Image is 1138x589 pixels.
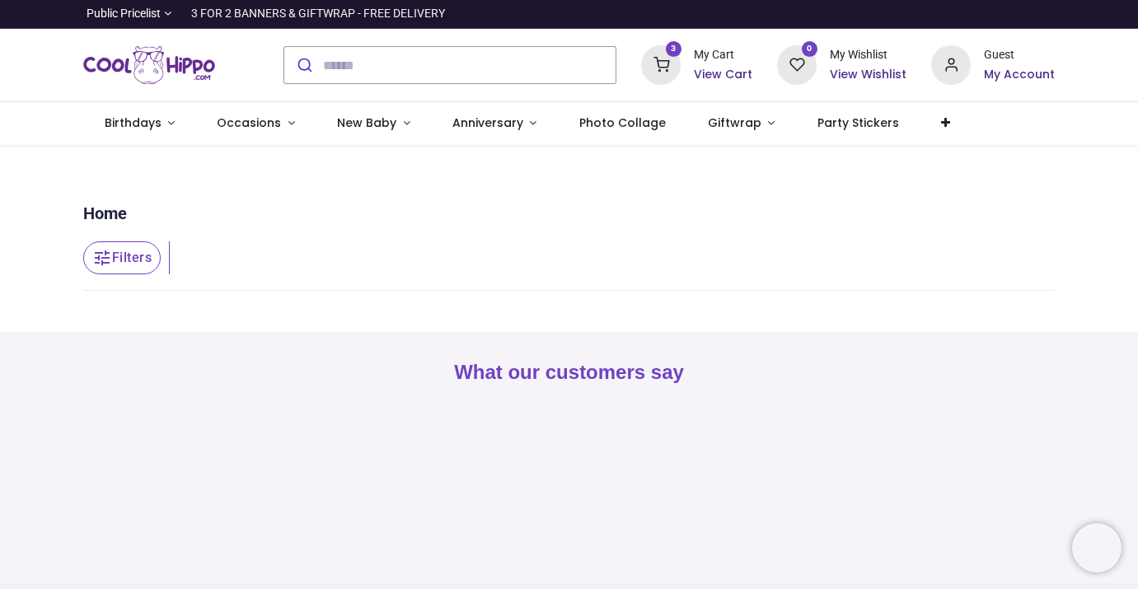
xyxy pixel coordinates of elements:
a: 0 [777,58,817,71]
span: Party Stickers [817,115,899,131]
a: View Cart [694,67,752,83]
a: Logo of Cool Hippo [83,42,215,88]
iframe: Customer reviews powered by Trustpilot [709,6,1055,22]
span: Birthdays [105,115,162,131]
span: Photo Collage [579,115,666,131]
span: Public Pricelist [87,6,161,22]
a: Occasions [196,102,316,145]
a: Public Pricelist [83,6,171,22]
div: Guest [984,47,1055,63]
a: Anniversary [431,102,558,145]
a: My Account [984,67,1055,83]
iframe: Brevo live chat [1072,523,1122,573]
a: Birthdays [83,102,196,145]
a: Giftwrap [686,102,796,145]
a: 3 [641,58,681,71]
sup: 0 [802,41,817,57]
div: My Wishlist [830,47,906,63]
span: Anniversary [452,115,523,131]
span: Occasions [217,115,281,131]
sup: 3 [666,41,681,57]
a: Home [83,202,127,225]
h2: What our customers say [83,358,1055,386]
div: My Cart [694,47,752,63]
img: Cool Hippo [83,42,215,88]
a: View Wishlist [830,67,906,83]
button: Filters [83,241,161,274]
span: Giftwrap [708,115,761,131]
div: 3 FOR 2 BANNERS & GIFTWRAP - FREE DELIVERY [191,6,445,22]
button: Submit [284,47,323,83]
span: New Baby [337,115,396,131]
a: New Baby [316,102,432,145]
